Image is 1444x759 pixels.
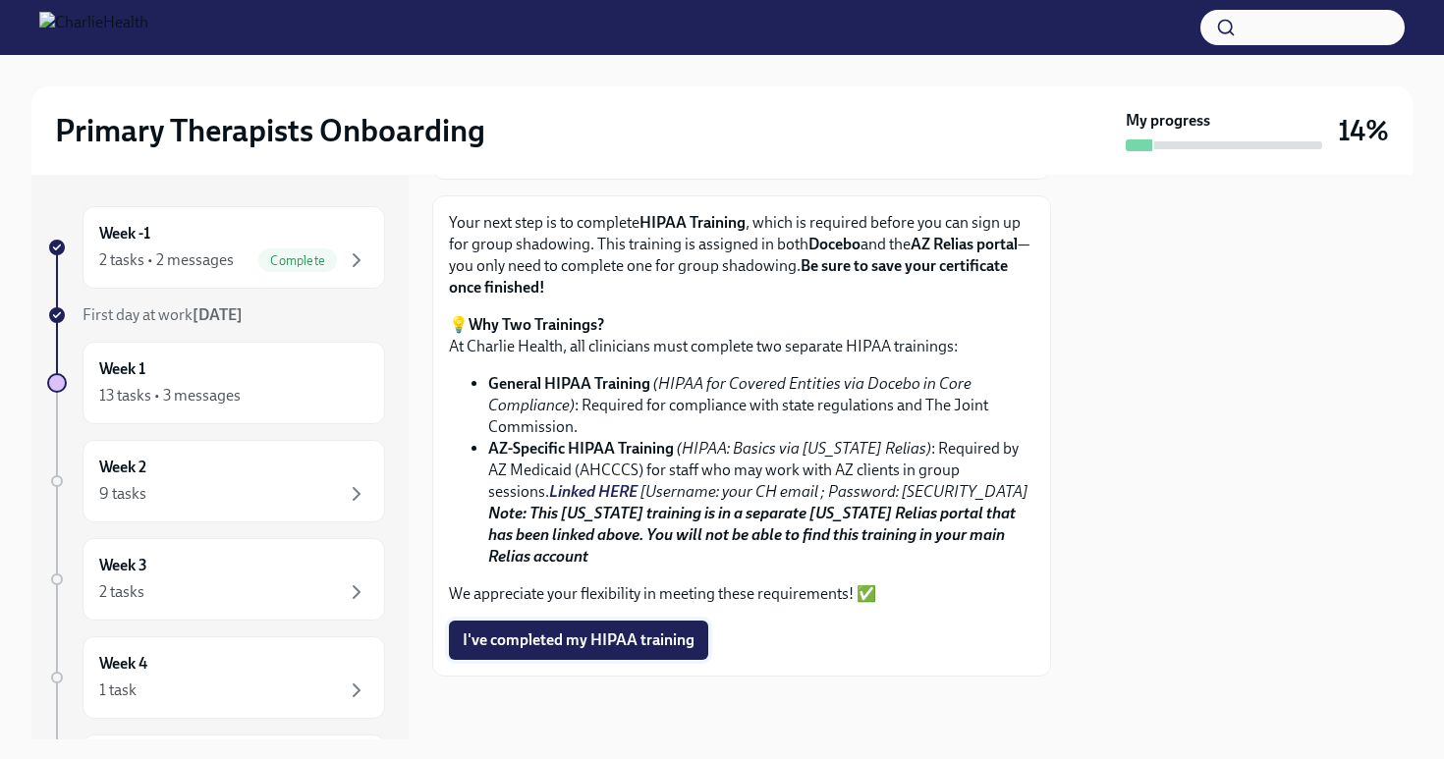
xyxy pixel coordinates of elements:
[549,482,638,501] a: Linked HERE
[488,439,674,458] strong: AZ-Specific HIPAA Training
[449,212,1034,298] p: Your next step is to complete , which is required before you can sign up for group shadowing. Thi...
[99,385,241,407] div: 13 tasks • 3 messages
[463,630,694,650] span: I've completed my HIPAA training
[640,482,1028,501] em: [Username: your CH email ; Password: [SECURITY_DATA]
[1338,113,1389,148] h3: 14%
[258,253,337,268] span: Complete
[47,206,385,289] a: Week -12 tasks • 2 messagesComplete
[193,305,243,324] strong: [DATE]
[449,621,708,660] button: I've completed my HIPAA training
[99,555,147,576] h6: Week 3
[47,636,385,719] a: Week 41 task
[99,581,144,603] div: 2 tasks
[99,223,150,244] h6: Week -1
[39,12,148,43] img: CharlieHealth
[47,304,385,326] a: First day at work[DATE]
[83,305,243,324] span: First day at work
[99,653,147,675] h6: Week 4
[55,111,485,150] h2: Primary Therapists Onboarding
[677,439,931,458] em: (HIPAA: Basics via [US_STATE] Relias)
[99,249,234,271] div: 2 tasks • 2 messages
[449,583,1034,605] p: We appreciate your flexibility in meeting these requirements! ✅
[808,235,861,253] strong: Docebo
[488,504,1016,566] strong: Note: This [US_STATE] training is in a separate [US_STATE] Relias portal that has been linked abo...
[639,213,746,232] strong: HIPAA Training
[488,438,1034,568] li: : Required by AZ Medicaid (AHCCCS) for staff who may work with AZ clients in group sessions.
[449,314,1034,357] p: 💡 At Charlie Health, all clinicians must complete two separate HIPAA trainings:
[911,235,1018,253] strong: AZ Relias portal
[99,358,145,380] h6: Week 1
[47,342,385,424] a: Week 113 tasks • 3 messages
[99,679,137,701] div: 1 task
[47,440,385,522] a: Week 29 tasks
[99,457,146,478] h6: Week 2
[488,374,972,414] em: (HIPAA for Covered Entities via Docebo in Core Compliance)
[47,538,385,621] a: Week 32 tasks
[469,315,604,334] strong: Why Two Trainings?
[1126,110,1210,132] strong: My progress
[99,483,146,505] div: 9 tasks
[488,373,1034,438] li: : Required for compliance with state regulations and The Joint Commission.
[488,374,650,393] strong: General HIPAA Training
